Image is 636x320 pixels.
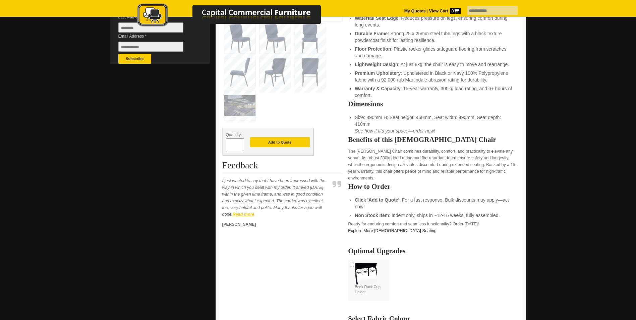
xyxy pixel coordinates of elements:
[355,213,389,218] strong: Non Stock Item
[355,197,399,203] strong: Click 'Add to Quote'
[222,221,330,228] p: [PERSON_NAME]
[118,22,183,33] input: Last Name *
[233,212,254,217] a: Read more
[222,160,343,173] h2: Feedback
[348,248,519,254] h2: Optional Upgrades
[355,46,391,52] strong: Floor Protection
[355,62,398,67] strong: Lightweight Design
[118,54,151,64] button: Subscribe
[119,3,353,28] img: Capital Commercial Furniture Logo
[226,132,242,137] span: Quantity:
[355,263,377,284] img: Book Rack Cup Holder
[355,70,512,83] li: : Upholstered in Black or Navy 100% Polypropylene fabric with a 92,000-rub Martindale abrasion ra...
[355,114,512,134] li: Size: 890mm H; Seat height: 460mm, Seat width: 490mm, Seat depth: 410mm
[450,8,461,14] span: 0
[355,86,400,91] strong: Warranty & Capacity
[355,128,435,134] em: See how it fits your space—order now!
[250,137,310,147] button: Add to Quote
[348,101,519,107] h2: Dimensions
[348,228,437,233] a: Explore More [DEMOGRAPHIC_DATA] Seating
[355,15,512,28] li: : Reduces pressure on legs, ensuring comfort during long events.
[355,31,388,36] strong: Durable Frame
[429,9,461,13] strong: View Cart
[348,136,519,143] h2: Benefits of this [DEMOGRAPHIC_DATA] Chair
[355,212,512,219] li: : Indent only, ships in ~12-16 weeks, fully assembled.
[348,183,519,190] h2: How to Order
[355,70,401,76] strong: Premium Upholstery
[348,148,519,181] p: The [PERSON_NAME] Chair combines durability, comfort, and practicality to elevate any venue. Its ...
[119,3,353,30] a: Capital Commercial Furniture Logo
[222,177,330,218] p: I just wanted to say that I have been impressed with the way in which you dealt with my order. It...
[355,15,398,21] strong: Waterfall Seat Edge
[404,9,426,13] a: My Quotes
[355,30,512,44] li: : Strong 25 x 25mm steel tube legs with a black texture powdercoat finish for lasting resilience.
[118,14,193,20] span: Last Name *
[355,263,387,295] label: Book Rack Cup Holder
[355,197,512,210] li: : For a fast response. Bulk discounts may apply—act now!
[355,61,512,68] li: : At just 8kg, the chair is easy to move and rearrange.
[118,42,183,52] input: Email Address *
[348,221,519,234] p: Ready for enduring comfort and seamless functionality? Order [DATE]!
[118,33,193,40] span: Email Address *
[355,85,512,99] li: : 15-year warranty, 300kg load rating, and 6+ hours of comfort.
[355,46,512,59] li: : Plastic rocker glides safeguard flooring from scratches and damage.
[428,9,460,13] a: View Cart0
